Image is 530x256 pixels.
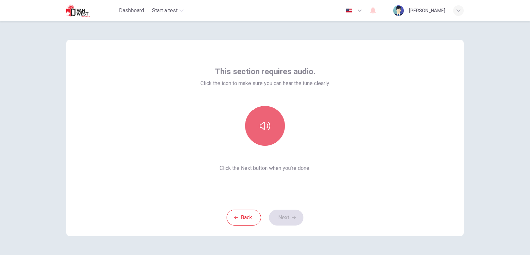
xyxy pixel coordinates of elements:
img: Van West logo [66,4,101,17]
span: Click the icon to make sure you can hear the tune clearly. [200,79,330,87]
img: Profile picture [393,5,404,16]
span: Start a test [152,7,178,15]
span: Dashboard [119,7,144,15]
span: This section requires audio. [215,66,315,77]
button: Dashboard [116,5,147,17]
button: Start a test [149,5,186,17]
div: [PERSON_NAME] [409,7,445,15]
span: Click the Next button when you’re done. [200,164,330,172]
img: en [345,8,353,13]
button: Back [227,210,261,226]
a: Van West logo [66,4,116,17]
